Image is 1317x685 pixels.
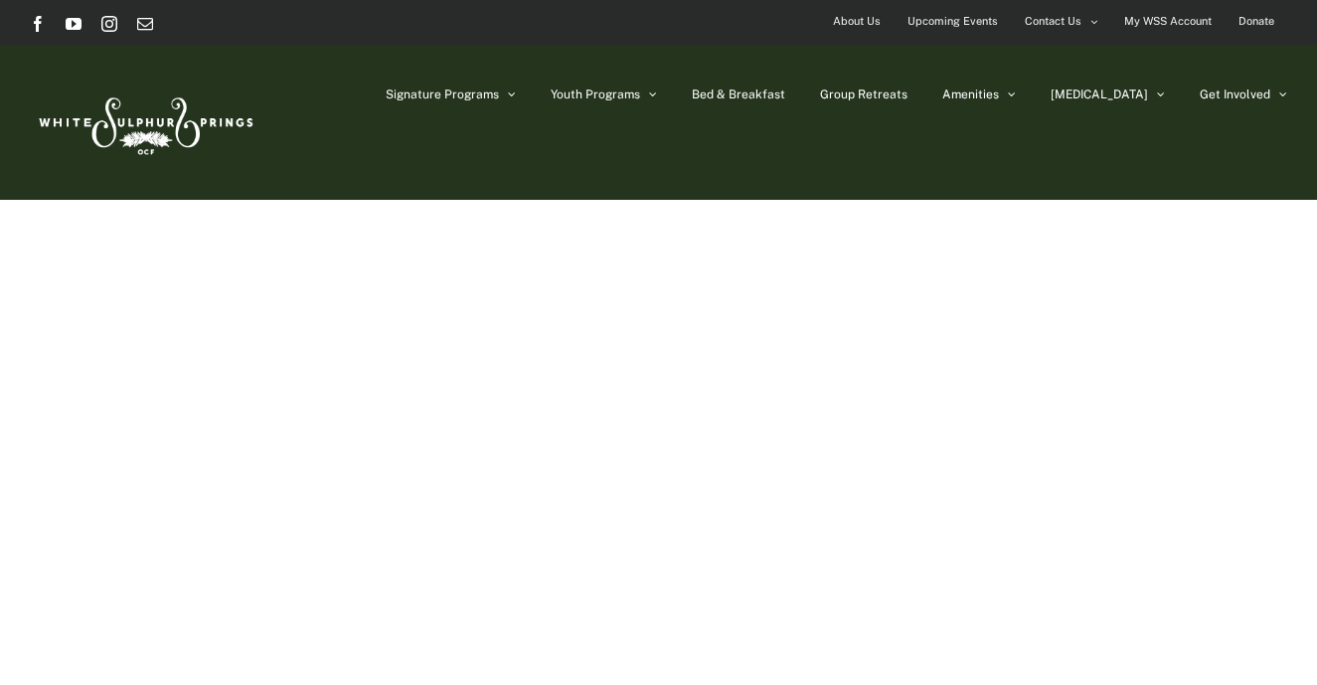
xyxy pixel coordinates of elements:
span: Bed & Breakfast [692,88,785,100]
span: Donate [1238,7,1274,36]
a: Amenities [942,45,1016,144]
span: My WSS Account [1124,7,1212,36]
a: Get Involved [1200,45,1287,144]
nav: Main Menu [386,45,1287,144]
span: Signature Programs [386,88,499,100]
span: Amenities [942,88,999,100]
a: Youth Programs [551,45,657,144]
a: [MEDICAL_DATA] [1051,45,1165,144]
a: Email [137,16,153,32]
span: Get Involved [1200,88,1270,100]
a: Group Retreats [820,45,907,144]
a: Signature Programs [386,45,516,144]
span: About Us [833,7,881,36]
a: Instagram [101,16,117,32]
span: Youth Programs [551,88,640,100]
span: Contact Us [1025,7,1081,36]
a: YouTube [66,16,82,32]
span: Group Retreats [820,88,907,100]
a: Bed & Breakfast [692,45,785,144]
a: Facebook [30,16,46,32]
img: White Sulphur Springs Logo [30,76,258,169]
span: Upcoming Events [907,7,998,36]
span: [MEDICAL_DATA] [1051,88,1148,100]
